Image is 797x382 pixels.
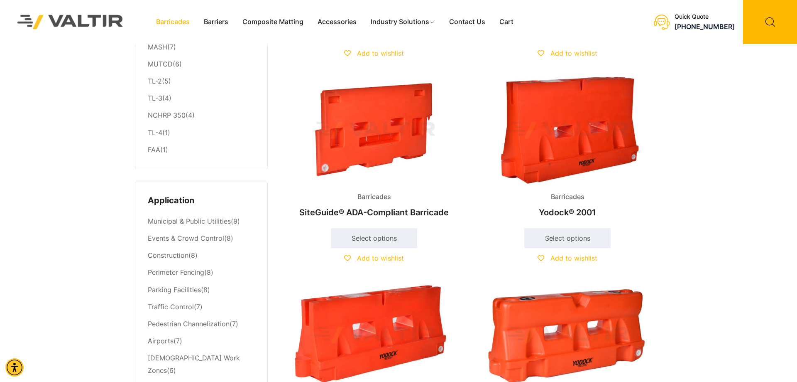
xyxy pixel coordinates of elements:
a: call (888) 496-3625 [675,22,735,31]
li: (1) [148,141,255,156]
li: (4) [148,107,255,124]
span: Barricades [545,191,591,203]
a: Select options for “SiteGuide® ADA-Compliant Barricade” [331,228,417,248]
h2: Yodock® 2001 [478,203,657,222]
span: Add to wishlist [550,49,597,57]
li: (7) [148,333,255,350]
a: Airports [148,337,174,345]
a: Pedestrian Channelization [148,320,230,328]
a: Cart [492,16,521,28]
img: Valtir Rentals [6,4,134,40]
a: TL-3 [148,94,162,102]
span: Barricades [351,191,397,203]
a: Perimeter Fencing [148,268,204,276]
a: Add to wishlist [538,254,597,262]
a: BarricadesSiteGuide® ADA-Compliant Barricade [284,76,464,222]
li: (7) [148,39,255,56]
li: (5) [148,73,255,90]
a: Events & Crowd Control [148,234,224,242]
span: Add to wishlist [357,49,404,57]
a: BarricadesYodock® 2001 [478,76,657,222]
a: Barricades [149,16,197,28]
li: (8) [148,281,255,298]
li: (6) [148,350,255,379]
a: MUTCD [148,60,173,68]
img: Barricades [284,76,464,184]
div: Accessibility Menu [5,358,24,377]
a: NCHRP 350 [148,111,186,119]
li: (4) [148,90,255,107]
li: (9) [148,213,255,230]
a: Add to wishlist [344,49,404,57]
a: MASH [148,43,167,51]
h2: SiteGuide® ADA-Compliant Barricade [284,203,464,222]
a: Construction [148,251,188,259]
a: Contact Us [442,16,492,28]
a: Traffic Control [148,303,194,311]
a: Barriers [197,16,235,28]
a: Parking Facilities [148,286,201,294]
li: (1) [148,124,255,141]
a: FAA [148,145,160,154]
a: Composite Matting [235,16,310,28]
img: Barricades [478,76,657,184]
a: Municipal & Public Utilities [148,217,231,225]
a: [DEMOGRAPHIC_DATA] Work Zones [148,354,240,375]
a: Industry Solutions [364,16,442,28]
li: (7) [148,298,255,315]
a: TL-2 [148,77,162,85]
a: Accessories [310,16,364,28]
a: TL-4 [148,128,162,137]
a: Add to wishlist [538,49,597,57]
li: (8) [148,264,255,281]
li: (8) [148,230,255,247]
span: Add to wishlist [550,254,597,262]
span: Add to wishlist [357,254,404,262]
h4: Application [148,195,255,207]
li: (7) [148,315,255,333]
a: Add to wishlist [344,254,404,262]
div: Quick Quote [675,13,735,20]
li: (6) [148,56,255,73]
li: (8) [148,247,255,264]
a: Select options for “Yodock® 2001” [524,228,611,248]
